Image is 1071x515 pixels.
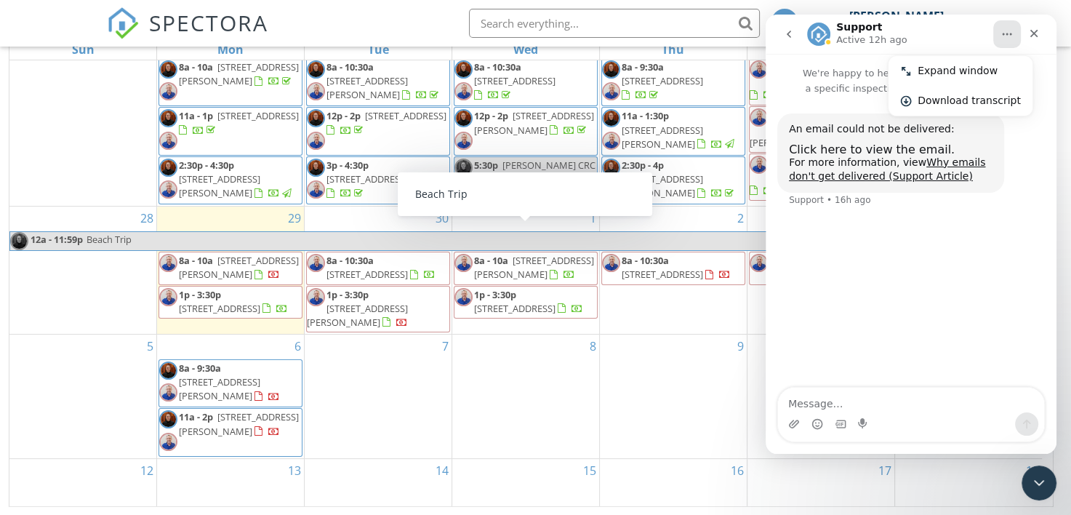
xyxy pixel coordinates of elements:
[602,159,620,177] img: headshot_hi_res.jpg
[179,302,260,315] span: [STREET_ADDRESS]
[159,410,177,428] img: headshot_hi_res.jpg
[474,109,594,136] span: [STREET_ADDRESS][PERSON_NAME]
[326,254,436,281] a: 8a - 10:30a [STREET_ADDRESS]
[433,207,452,230] a: Go to September 30, 2025
[454,254,473,272] img: resized_20220202_173638.jpeg
[144,335,156,358] a: Go to October 5, 2025
[454,286,598,319] a: 1p - 3:30p [STREET_ADDRESS]
[305,33,452,207] td: Go to September 23, 2025
[306,252,450,284] a: 8a - 10:30a [STREET_ADDRESS]
[159,58,302,106] a: 8a - 10a [STREET_ADDRESS][PERSON_NAME]
[622,159,737,199] a: 2:30p - 4p [STREET_ADDRESS][PERSON_NAME]
[179,375,260,402] span: [STREET_ADDRESS][PERSON_NAME]
[469,9,760,38] input: Search everything...
[659,39,687,60] a: Thursday
[307,132,325,150] img: resized_20220202_173638.jpeg
[159,408,302,456] a: 11a - 2p [STREET_ADDRESS][PERSON_NAME]
[326,60,441,101] a: 8a - 10:30a [STREET_ADDRESS][PERSON_NAME]
[9,33,157,207] td: Go to September 21, 2025
[734,335,747,358] a: Go to October 9, 2025
[454,252,598,284] a: 8a - 10a [STREET_ADDRESS][PERSON_NAME]
[750,60,768,79] img: resized_20220202_173638.jpeg
[159,159,177,177] img: headshot_hi_res.jpg
[747,458,894,506] td: Go to October 17, 2025
[9,458,157,506] td: Go to October 12, 2025
[159,252,302,284] a: 8a - 10a [STREET_ADDRESS][PERSON_NAME]
[622,109,669,122] span: 11a - 1:30p
[107,20,268,50] a: SPECTORA
[454,107,598,155] a: 12p - 2p [STREET_ADDRESS][PERSON_NAME]
[159,180,177,199] img: resized_20220202_173638.jpeg
[454,109,473,127] img: headshot_hi_res.jpg
[159,286,302,319] a: 1p - 3:30p [STREET_ADDRESS]
[894,458,1042,506] td: Go to October 18, 2025
[179,254,213,267] span: 8a - 10a
[326,159,408,199] a: 3p - 4:30p [STREET_ADDRESS]
[747,335,894,459] td: Go to October 10, 2025
[179,362,280,402] a: 8a - 9:30a [STREET_ADDRESS][PERSON_NAME]
[306,58,450,106] a: 8a - 10:30a [STREET_ADDRESS][PERSON_NAME]
[587,207,599,230] a: Go to October 1, 2025
[747,33,894,207] td: Go to September 26, 2025
[157,33,305,207] td: Go to September 22, 2025
[750,156,851,196] a: 3:30p - 5:30p [STREET_ADDRESS]
[474,109,594,136] a: 12p - 2p [STREET_ADDRESS][PERSON_NAME]
[159,107,302,155] a: 11a - 1p [STREET_ADDRESS]
[747,207,894,335] td: Go to October 3, 2025
[179,159,234,172] span: 2:30p - 4:30p
[306,107,450,155] a: 12p - 2p [STREET_ADDRESS]
[454,159,473,177] img: headshot_hi_res.jpg
[307,288,325,306] img: resized_20220202_173638.jpeg
[326,109,361,122] span: 12p - 2p
[157,335,305,459] td: Go to October 6, 2025
[179,410,213,423] span: 11a - 2p
[326,109,446,136] a: 12p - 2p [STREET_ADDRESS]
[749,153,893,201] a: 3:30p - 5:30p [STREET_ADDRESS]
[454,58,598,106] a: 8a - 10:30a [STREET_ADDRESS]
[159,433,177,451] img: resized_20220202_173638.jpeg
[474,159,595,185] span: [PERSON_NAME] CRC Board Meeting
[587,335,599,358] a: Go to October 8, 2025
[306,286,450,333] a: 1p - 3:30p [STREET_ADDRESS][PERSON_NAME]
[179,172,260,199] span: [STREET_ADDRESS][PERSON_NAME]
[159,359,302,407] a: 8a - 9:30a [STREET_ADDRESS][PERSON_NAME]
[326,288,369,301] span: 1p - 3:30p
[849,9,944,23] div: [PERSON_NAME]
[307,254,325,272] img: resized_20220202_173638.jpeg
[179,159,294,199] a: 2:30p - 4:30p [STREET_ADDRESS][PERSON_NAME]
[734,207,747,230] a: Go to October 2, 2025
[750,108,865,149] a: 1p - 2:30p [STREET_ADDRESS][PERSON_NAME]
[602,109,620,127] img: headshot_hi_res.jpg
[217,109,299,122] span: [STREET_ADDRESS]
[292,335,304,358] a: Go to October 6, 2025
[602,254,620,272] img: resized_20220202_173638.jpeg
[179,288,221,301] span: 1p - 3:30p
[622,159,664,172] span: 2:30p - 4p
[749,106,893,153] a: 1p - 2:30p [STREET_ADDRESS][PERSON_NAME]
[602,132,620,150] img: resized_20220202_173638.jpeg
[750,122,851,149] span: [STREET_ADDRESS][PERSON_NAME]
[285,207,304,230] a: Go to September 29, 2025
[107,7,139,39] img: The Best Home Inspection Software - Spectora
[159,156,302,204] a: 2:30p - 4:30p [STREET_ADDRESS][PERSON_NAME]
[365,109,446,122] span: [STREET_ADDRESS]
[622,254,731,281] a: 8a - 10:30a [STREET_ADDRESS]
[305,458,452,506] td: Go to October 14, 2025
[137,459,156,482] a: Go to October 12, 2025
[622,109,737,150] a: 11a - 1:30p [STREET_ADDRESS][PERSON_NAME]
[433,459,452,482] a: Go to October 14, 2025
[159,109,177,127] img: headshot_hi_res.jpg
[159,60,177,79] img: headshot_hi_res.jpg
[474,254,594,281] span: [STREET_ADDRESS][PERSON_NAME]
